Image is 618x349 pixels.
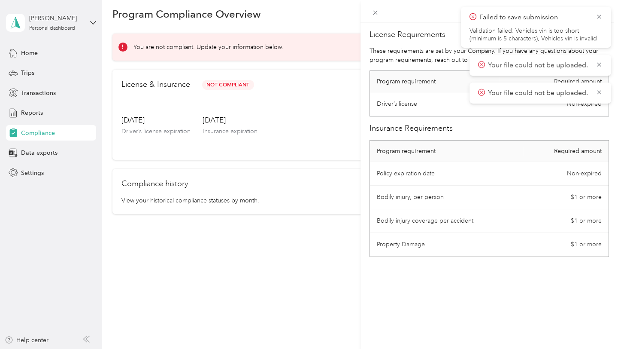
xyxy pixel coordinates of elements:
p: These requirements are set by your Company. If you have any questions about your program requirem... [370,46,609,64]
td: Driver’s license [370,92,499,116]
td: $1 or more [523,186,609,209]
td: Non-expired [499,92,609,116]
td: Non-expired [523,162,609,186]
td: $1 or more [523,233,609,257]
li: Validation failed: Vehicles vin is too short (minimum is 5 characters), Vehicles vin is invalid [470,27,603,43]
td: $1 or more [523,209,609,233]
h2: License Requirements [370,29,609,40]
th: Program requirement [370,141,523,162]
p: Failed to save submission [479,12,589,23]
th: Required amount [523,141,609,162]
th: Required amount [499,71,609,92]
td: Bodily injury, per person [370,186,523,209]
iframe: Everlance-gr Chat Button Frame [570,301,618,349]
p: Your file could not be uploaded. [488,60,590,70]
th: Program requirement [370,71,499,92]
td: Bodily injury coverage per accident [370,209,523,233]
p: Your file could not be uploaded. [488,88,590,98]
h2: Insurance Requirements [370,122,609,134]
td: Property Damage [370,233,523,257]
td: Policy expiration date [370,162,523,186]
